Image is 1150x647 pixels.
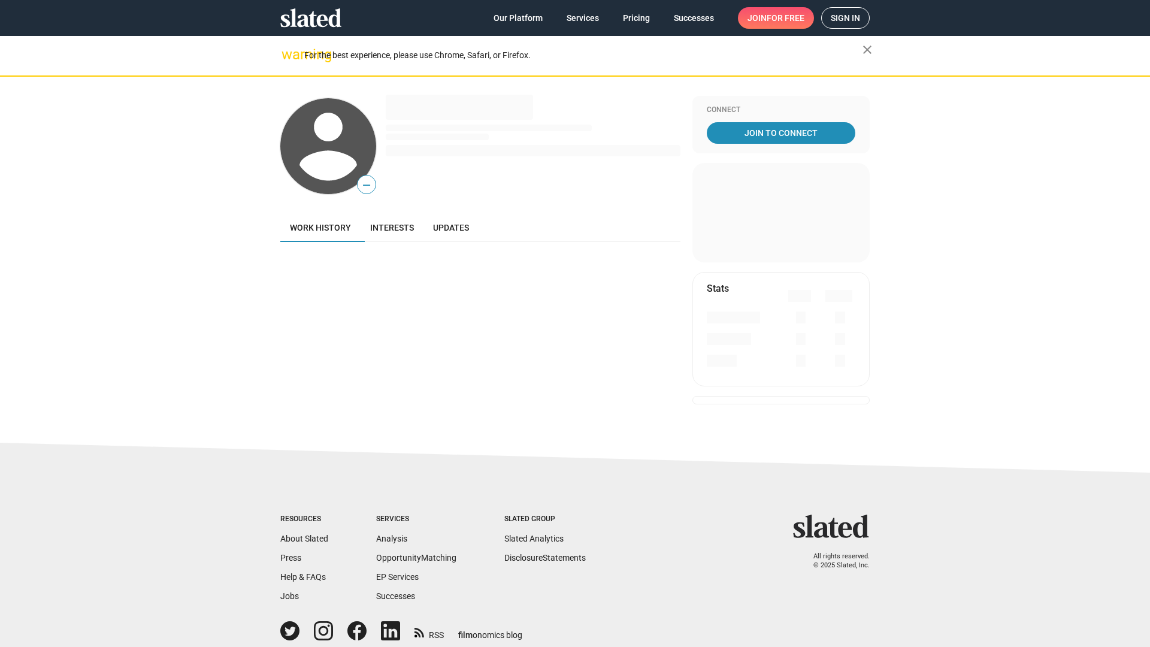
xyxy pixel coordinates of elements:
span: Updates [433,223,469,232]
a: Successes [664,7,724,29]
a: Press [280,553,301,563]
div: Connect [707,105,855,115]
a: filmonomics blog [458,620,522,641]
span: for free [767,7,804,29]
a: Successes [376,591,415,601]
span: — [358,177,376,193]
span: Join To Connect [709,122,853,144]
span: Services [567,7,599,29]
a: Help & FAQs [280,572,326,582]
div: Services [376,515,456,524]
a: Analysis [376,534,407,543]
span: film [458,630,473,640]
a: EP Services [376,572,419,582]
span: Our Platform [494,7,543,29]
a: Pricing [613,7,659,29]
mat-card-title: Stats [707,282,729,295]
a: Interests [361,213,423,242]
a: Join To Connect [707,122,855,144]
a: RSS [414,622,444,641]
mat-icon: warning [282,47,296,62]
span: Work history [290,223,351,232]
a: Joinfor free [738,7,814,29]
mat-icon: close [860,43,874,57]
a: Jobs [280,591,299,601]
span: Join [747,7,804,29]
span: Pricing [623,7,650,29]
a: Updates [423,213,479,242]
a: Services [557,7,609,29]
a: Our Platform [484,7,552,29]
div: Slated Group [504,515,586,524]
div: For the best experience, please use Chrome, Safari, or Firefox. [304,47,862,64]
a: Work history [280,213,361,242]
span: Sign in [831,8,860,28]
div: Resources [280,515,328,524]
a: About Slated [280,534,328,543]
span: Successes [674,7,714,29]
a: Sign in [821,7,870,29]
a: Slated Analytics [504,534,564,543]
a: OpportunityMatching [376,553,456,563]
a: DisclosureStatements [504,553,586,563]
span: Interests [370,223,414,232]
p: All rights reserved. © 2025 Slated, Inc. [801,552,870,570]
